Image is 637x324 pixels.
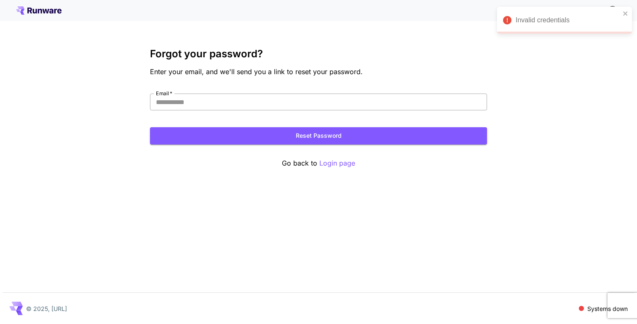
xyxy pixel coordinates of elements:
[623,10,629,17] button: close
[604,2,621,19] button: In order to qualify for free credit, you need to sign up with a business email address and click ...
[150,158,487,169] p: Go back to
[150,127,487,145] button: Reset Password
[156,90,172,97] label: Email
[319,158,355,169] button: Login page
[516,15,620,25] div: Invalid credentials
[150,48,487,60] h3: Forgot your password?
[587,304,628,313] p: Systems down
[26,304,67,313] p: © 2025, [URL]
[150,67,487,77] p: Enter your email, and we'll send you a link to reset your password.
